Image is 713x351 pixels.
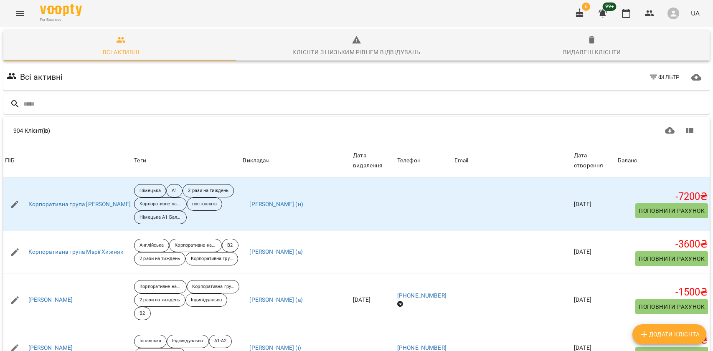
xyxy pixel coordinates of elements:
p: Німецька [140,187,161,194]
div: Індивідуально [185,293,227,307]
div: Всі активні [103,47,140,57]
button: Поповнити рахунок [635,251,708,266]
p: 2 рази на тиждень [140,297,180,304]
div: Дата видалення [353,151,394,170]
span: For Business [40,17,82,23]
h5: -1500 ₴ [618,286,708,299]
a: [PERSON_NAME] (а) [249,296,303,304]
div: Корпоративна група Брежнєва [187,280,239,293]
p: B2 [140,310,145,317]
td: [DATE] [351,273,396,327]
span: Викладач [243,156,350,166]
div: Корпоративне навчання [134,280,187,293]
div: Видалені клієнти [563,47,621,57]
div: A1 [166,184,183,197]
td: [DATE] [572,231,616,273]
button: Поповнити рахунок [635,203,708,218]
span: 6 [582,3,590,11]
div: Корпоративна група Хижняк [185,252,238,265]
img: Voopty Logo [40,4,82,16]
p: Німецька А1 Балан - корпоративна група [140,214,181,221]
p: Індивідуально [172,338,203,345]
div: Англійська [134,239,169,252]
button: Показати колонки [680,121,700,141]
span: ПІБ [5,156,131,166]
td: [DATE] [572,177,616,231]
span: Поповнити рахунок [639,206,705,216]
div: Sort [243,156,269,166]
span: Додати клієнта [639,329,700,339]
p: Корпоративне навчання [140,201,181,208]
span: Поповнити рахунок [639,302,705,312]
span: Фільтр [649,72,680,82]
div: Корпоративне навчання [169,239,222,252]
a: [PHONE_NUMBER] [397,292,447,299]
p: Іспанська [140,338,161,345]
p: Корпоративне навчання [175,242,216,249]
td: [DATE] [572,273,616,327]
div: Дата створення [574,151,614,170]
span: 99+ [603,3,617,11]
div: Німецька А1 Балан - корпоративна група [134,211,187,224]
div: Викладач [243,156,269,166]
a: [PERSON_NAME] (а) [249,248,303,256]
a: [PHONE_NUMBER] [397,344,447,351]
p: A1-A2 [214,338,227,345]
p: 2 рази на тиждень [140,255,180,263]
p: A1 [172,187,177,194]
p: 2 рази на тиждень [188,187,228,194]
div: 2 рази на тиждень [134,252,185,265]
div: Німецька [134,184,166,197]
button: Поповнити рахунок [635,299,708,314]
div: Email [454,156,469,166]
div: Sort [353,151,394,170]
span: UA [691,9,700,18]
p: Корпоративна група Брежнєва [192,283,234,290]
a: [PERSON_NAME] (н) [249,200,303,209]
div: Корпоративне навчання [134,197,187,211]
div: Телефон [397,156,421,166]
button: Menu [10,3,30,23]
div: Sort [397,156,421,166]
div: Теги [134,156,239,166]
p: Англійська [140,242,164,249]
a: Корпоративна група [PERSON_NAME] [28,200,131,209]
p: Корпоративна група Хижняк [191,255,233,263]
div: Sort [5,156,15,166]
p: B2 [227,242,233,249]
div: 2 рази на тиждень [134,293,185,307]
div: A1-A2 [209,335,232,348]
span: Email [454,156,571,166]
div: Клієнти з низьким рівнем відвідувань [292,47,420,57]
h5: -3600 ₴ [618,238,708,251]
button: Завантажити CSV [660,121,680,141]
div: Sort [574,151,614,170]
div: Sort [618,156,637,166]
h5: -750 ₴ [618,334,708,347]
div: Іспанська [134,335,167,348]
button: UA [688,5,703,21]
h6: Всі активні [20,71,63,83]
a: [PERSON_NAME] [28,296,73,304]
p: Індивідуально [191,297,222,304]
div: постоплата [187,197,222,211]
div: B2 [222,239,238,252]
div: Індивідуально [167,335,208,348]
p: постоплата [192,201,217,208]
span: Поповнити рахунок [639,254,705,264]
div: 2 рази на тиждень [183,184,234,197]
div: ПІБ [5,156,15,166]
div: B2 [134,307,150,320]
span: Телефон [397,156,451,166]
div: Table Toolbar [3,117,710,144]
span: Баланс [618,156,708,166]
button: Фільтр [645,70,683,85]
div: Sort [454,156,469,166]
a: Корпоративна група Марії Хижняк [28,248,124,256]
h5: -7200 ₴ [618,190,708,203]
button: Додати клієнта [632,324,706,344]
div: Баланс [618,156,637,166]
p: Корпоративне навчання [140,283,181,290]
